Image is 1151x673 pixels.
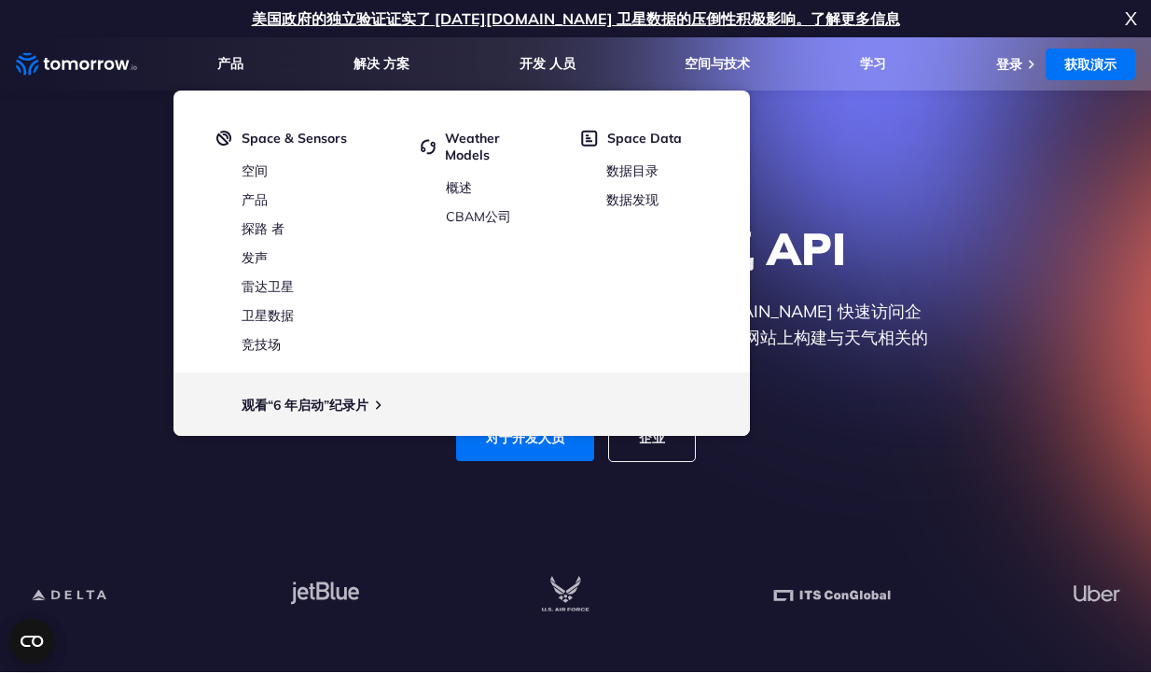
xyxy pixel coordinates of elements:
[1046,49,1135,80] a: 获取演示
[242,130,347,147] span: Space & Sensors
[252,9,900,28] a: 美国政府的独立验证证实了 [DATE][DOMAIN_NAME] 卫星数据的压倒性积极影响。了解更多信息
[216,130,232,147] img: satelight.svg
[609,414,695,461] a: 企业
[685,55,750,73] a: 空间与技术
[242,162,268,179] a: 空间
[421,130,436,163] img: cycled.svg
[996,56,1022,73] a: 登录
[242,249,268,266] a: 发声
[860,55,886,73] a: 学习
[354,55,409,73] a: 解决 方案
[242,191,268,208] a: 产品
[445,130,547,163] span: Weather Models
[242,397,368,414] a: 观看“6 年启动”纪录片
[446,208,511,225] a: CBAM公司
[606,162,659,179] a: 数据目录
[446,179,472,196] a: 概述
[217,55,243,73] a: 产品
[242,307,294,324] a: 卫星数据
[606,191,659,208] a: 数据发现
[607,130,682,147] span: Space Data
[242,278,294,295] a: 雷达卫星
[520,55,575,73] a: 开发 人员
[581,130,598,147] img: space-data.svg
[242,220,284,237] a: 探路 者
[242,336,281,353] a: 竞技场
[16,50,137,78] a: 首页链接
[456,414,594,461] a: 对于开发人员
[9,619,54,664] button: Open CMP widget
